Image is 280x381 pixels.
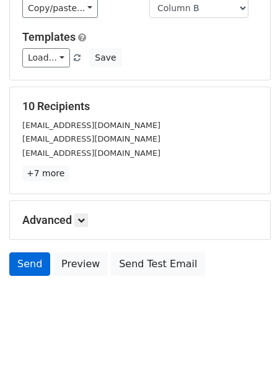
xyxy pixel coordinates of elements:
a: Send Test Email [111,252,205,276]
a: Preview [53,252,108,276]
button: Save [89,48,121,67]
h5: 10 Recipients [22,100,258,113]
small: [EMAIL_ADDRESS][DOMAIN_NAME] [22,148,160,158]
small: [EMAIL_ADDRESS][DOMAIN_NAME] [22,134,160,143]
a: Templates [22,30,76,43]
small: [EMAIL_ADDRESS][DOMAIN_NAME] [22,121,160,130]
a: Load... [22,48,70,67]
a: +7 more [22,166,69,181]
iframe: Chat Widget [218,322,280,381]
a: Send [9,252,50,276]
h5: Advanced [22,213,258,227]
